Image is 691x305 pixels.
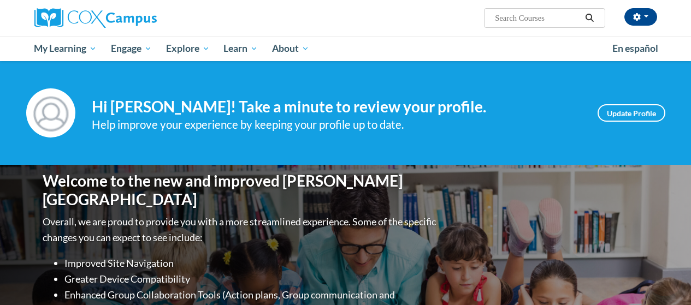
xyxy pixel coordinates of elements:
[43,214,439,246] p: Overall, we are proud to provide you with a more streamlined experience. Some of the specific cha...
[272,42,309,55] span: About
[265,36,316,61] a: About
[494,11,581,25] input: Search Courses
[605,37,665,60] a: En español
[104,36,159,61] a: Engage
[26,36,665,61] div: Main menu
[581,11,598,25] button: Search
[34,42,97,55] span: My Learning
[34,8,157,28] img: Cox Campus
[64,271,439,287] li: Greater Device Compatibility
[43,172,439,208] h1: Welcome to the new and improved [PERSON_NAME][GEOGRAPHIC_DATA]
[571,235,593,257] iframe: Close message
[111,42,152,55] span: Engage
[92,98,581,116] h4: Hi [PERSON_NAME]! Take a minute to review your profile.
[624,8,657,26] button: Account Settings
[223,42,258,55] span: Learn
[216,36,265,61] a: Learn
[647,261,682,296] iframe: Button to launch messaging window
[26,88,75,137] img: Profile Image
[27,36,104,61] a: My Learning
[159,36,217,61] a: Explore
[612,43,658,54] span: En español
[34,8,231,28] a: Cox Campus
[92,116,581,134] div: Help improve your experience by keeping your profile up to date.
[166,42,210,55] span: Explore
[64,255,439,271] li: Improved Site Navigation
[598,104,665,122] a: Update Profile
